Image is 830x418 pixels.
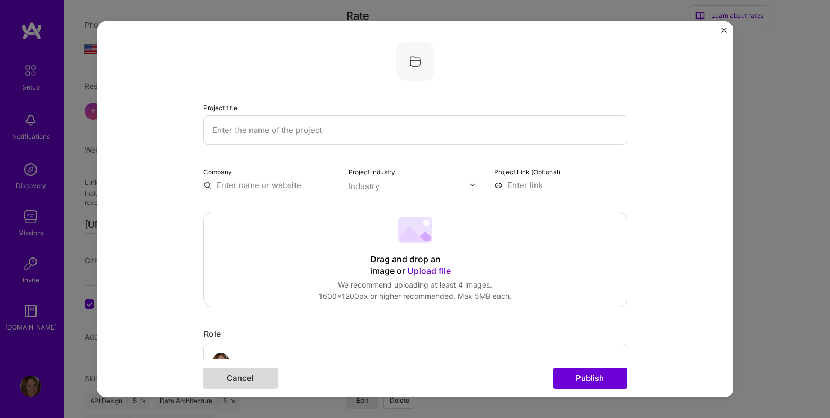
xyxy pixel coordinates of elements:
label: Project Link (Optional) [494,167,560,175]
input: Enter link [494,179,627,190]
input: Enter name or website [203,179,336,190]
div: Industry [349,180,379,191]
button: Close [721,27,727,38]
img: Company logo [396,42,434,80]
input: Enter the name of the project [203,115,627,144]
label: Project industry [349,167,395,175]
div: Role [203,328,627,339]
label: Company [203,167,232,175]
div: Drag and drop an image or Upload fileWe recommend uploading at least 4 images.1600x1200px or high... [203,211,627,307]
button: Publish [553,368,627,389]
span: Upload file [407,265,451,275]
div: Drag and drop an image or [370,254,460,277]
button: Cancel [203,368,278,389]
div: 1600x1200px or higher recommended. Max 5MB each. [319,290,512,301]
img: drop icon [469,182,476,188]
div: We recommend uploading at least 4 images. [319,279,512,290]
label: Project title [203,103,237,111]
